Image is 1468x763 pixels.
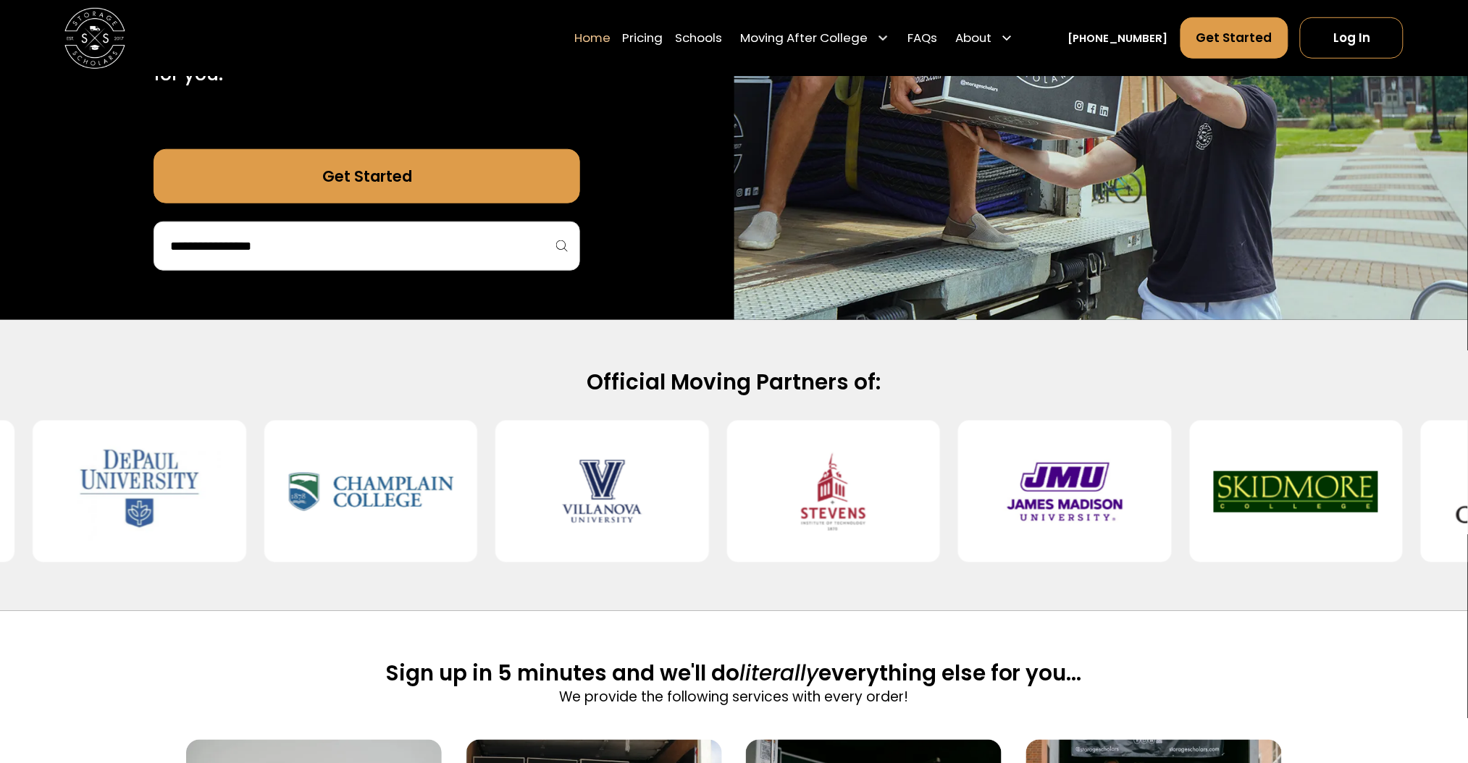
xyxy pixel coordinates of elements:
a: [PHONE_NUMBER] [1068,30,1168,46]
a: Schools [676,17,723,59]
img: DePaul University [57,433,222,551]
div: About [949,17,1019,59]
a: Get Started [1180,17,1288,59]
a: Get Started [154,149,580,204]
span: literally [739,659,818,688]
a: FAQs [907,17,937,59]
a: Pricing [623,17,663,59]
a: Home [574,17,611,59]
div: Moving After College [734,17,895,59]
img: Stevens Institute of Technology [752,433,916,551]
div: Moving After College [741,29,868,47]
img: Skidmore College [1215,433,1379,551]
img: Villanova University [520,433,684,551]
img: Champlain College [289,433,453,551]
h2: Sign up in 5 minutes and we'll do everything else for you... [386,660,1082,688]
div: About [956,29,992,47]
p: We provide the following services with every order! [386,688,1082,708]
h2: Official Moving Partners of: [247,368,1221,396]
a: Log In [1300,17,1404,59]
img: Storage Scholars main logo [64,8,125,69]
img: James Madison University [983,433,1147,551]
